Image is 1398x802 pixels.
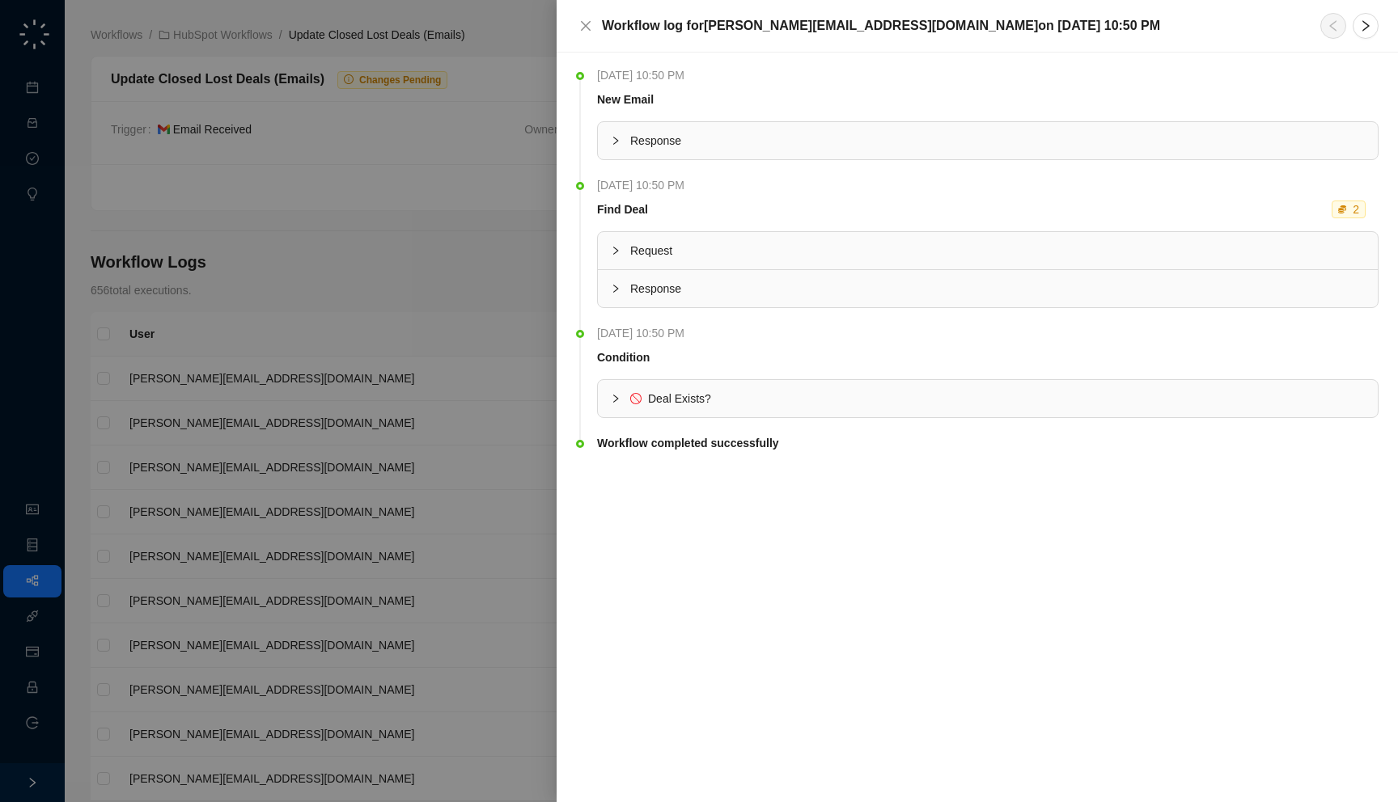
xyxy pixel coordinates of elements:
strong: Workflow completed successfully [597,437,779,450]
strong: New Email [597,93,654,106]
span: Response [630,132,1365,150]
span: [DATE] 10:50 PM [597,324,693,342]
span: stop [630,393,642,404]
span: [DATE] 10:50 PM [597,176,693,194]
div: 2 [1349,201,1362,217]
span: Request [630,242,1365,260]
h5: Workflow log for [PERSON_NAME][EMAIL_ADDRESS][DOMAIN_NAME] on [DATE] 10:50 PM [602,16,1160,36]
strong: Condition [597,351,650,364]
span: Deal Exists? [648,392,711,405]
span: [DATE] 10:50 PM [597,66,693,84]
span: close [579,19,592,32]
span: collapsed [611,284,621,293]
span: right [1359,19,1372,32]
strong: Find Deal [597,203,648,216]
span: collapsed [611,136,621,146]
span: Response [630,280,1365,298]
span: collapsed [611,394,621,403]
button: Close [576,16,595,36]
span: collapsed [611,246,621,255]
